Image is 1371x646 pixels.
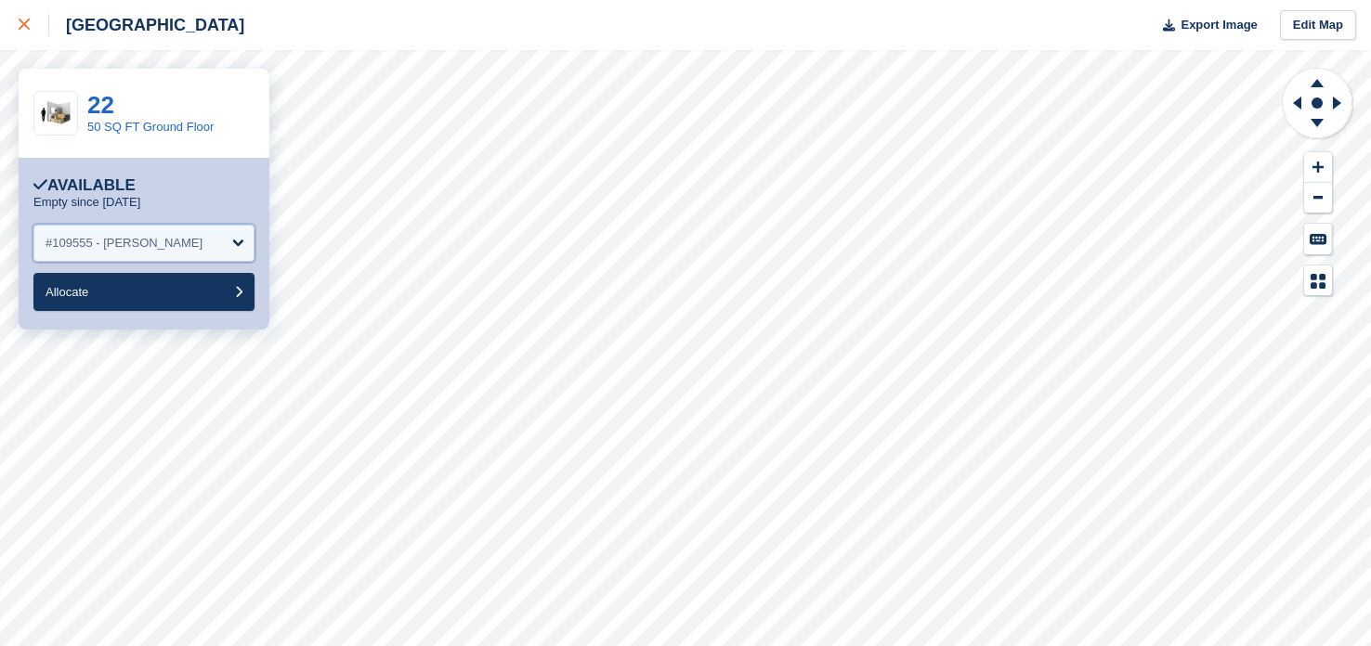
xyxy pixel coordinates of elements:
[46,285,88,299] span: Allocate
[1181,16,1257,34] span: Export Image
[34,97,77,130] img: 50-sqft-unit.jpg
[1304,265,1332,296] button: Map Legend
[33,273,255,311] button: Allocate
[49,14,244,36] div: [GEOGRAPHIC_DATA]
[1304,183,1332,213] button: Zoom Out
[33,195,140,210] p: Empty since [DATE]
[33,176,136,195] div: Available
[87,91,114,119] a: 22
[1304,224,1332,254] button: Keyboard Shortcuts
[87,120,214,134] a: 50 SQ FT Ground Floor
[1280,10,1356,41] a: Edit Map
[46,234,202,252] div: #109555 - [PERSON_NAME]
[1152,10,1258,41] button: Export Image
[1304,152,1332,183] button: Zoom In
